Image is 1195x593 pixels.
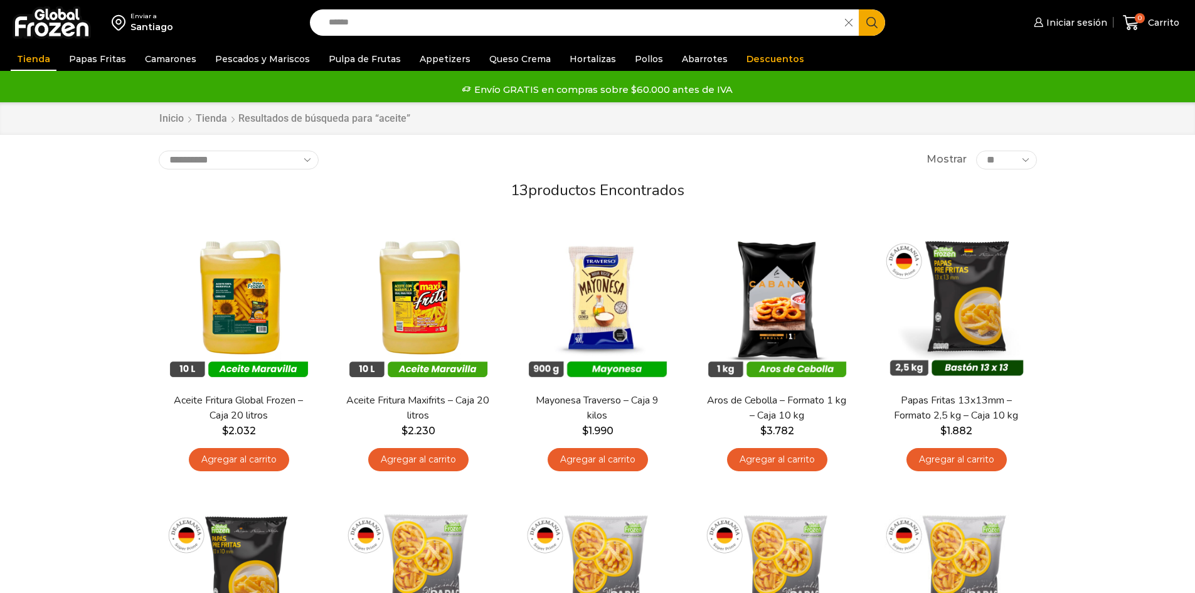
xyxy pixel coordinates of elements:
span: 13 [511,180,528,200]
span: $ [760,425,767,437]
a: Pulpa de Frutas [322,47,407,71]
a: Agregar al carrito: “Aceite Fritura Maxifrits - Caja 20 litros” [368,448,469,471]
a: Iniciar sesión [1031,10,1107,35]
img: address-field-icon.svg [112,12,130,33]
h1: Resultados de búsqueda para “aceite” [238,112,410,124]
a: Aceite Fritura Global Frozen – Caja 20 litros [166,393,311,422]
a: Tienda [195,112,228,126]
nav: Breadcrumb [159,112,410,126]
a: Papas Fritas [63,47,132,71]
span: productos encontrados [528,180,684,200]
span: $ [940,425,947,437]
span: $ [401,425,408,437]
a: Agregar al carrito: “Papas Fritas 13x13mm - Formato 2,5 kg - Caja 10 kg” [906,448,1007,471]
a: Queso Crema [483,47,557,71]
a: Agregar al carrito: “Aros de Cebolla - Formato 1 kg - Caja 10 kg” [727,448,827,471]
div: Enviar a [130,12,173,21]
div: Santiago [130,21,173,33]
a: Pollos [629,47,669,71]
span: Carrito [1145,16,1179,29]
span: 0 [1135,13,1145,23]
span: $ [222,425,228,437]
bdi: 3.782 [760,425,794,437]
bdi: 2.230 [401,425,435,437]
a: Agregar al carrito: “Mayonesa Traverso - Caja 9 kilos” [548,448,648,471]
bdi: 1.990 [582,425,613,437]
a: Abarrotes [676,47,734,71]
a: Descuentos [740,47,810,71]
a: Aceite Fritura Maxifrits – Caja 20 litros [346,393,490,422]
a: Papas Fritas 13x13mm – Formato 2,5 kg – Caja 10 kg [884,393,1028,422]
bdi: 2.032 [222,425,256,437]
a: Camarones [139,47,203,71]
select: Pedido de la tienda [159,151,319,169]
button: Search button [859,9,885,36]
a: Appetizers [413,47,477,71]
span: Iniciar sesión [1043,16,1107,29]
a: Mayonesa Traverso – Caja 9 kilos [525,393,669,422]
span: Mostrar [927,152,967,167]
a: Agregar al carrito: “Aceite Fritura Global Frozen – Caja 20 litros” [189,448,289,471]
a: Aros de Cebolla – Formato 1 kg – Caja 10 kg [704,393,849,422]
a: 0 Carrito [1120,8,1182,38]
a: Tienda [11,47,56,71]
bdi: 1.882 [940,425,972,437]
a: Pescados y Mariscos [209,47,316,71]
a: Hortalizas [563,47,622,71]
span: $ [582,425,588,437]
a: Inicio [159,112,184,126]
